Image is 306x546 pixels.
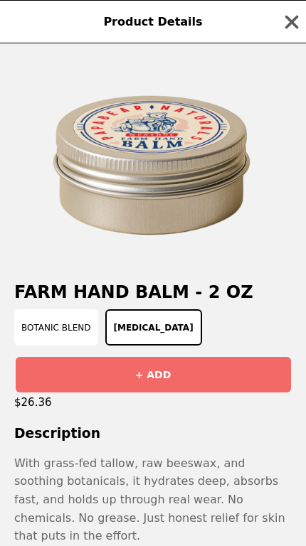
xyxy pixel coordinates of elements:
button: + ADD [16,357,291,392]
p: With grass-fed tallow, raw beeswax, and soothing botanicals, it hydrates deep, absorbs fast, and ... [14,454,292,545]
button: [MEDICAL_DATA] [105,309,202,346]
button: Botanic Blend [14,309,98,346]
span: Product Details [103,15,202,28]
img: Menthol [48,58,258,268]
